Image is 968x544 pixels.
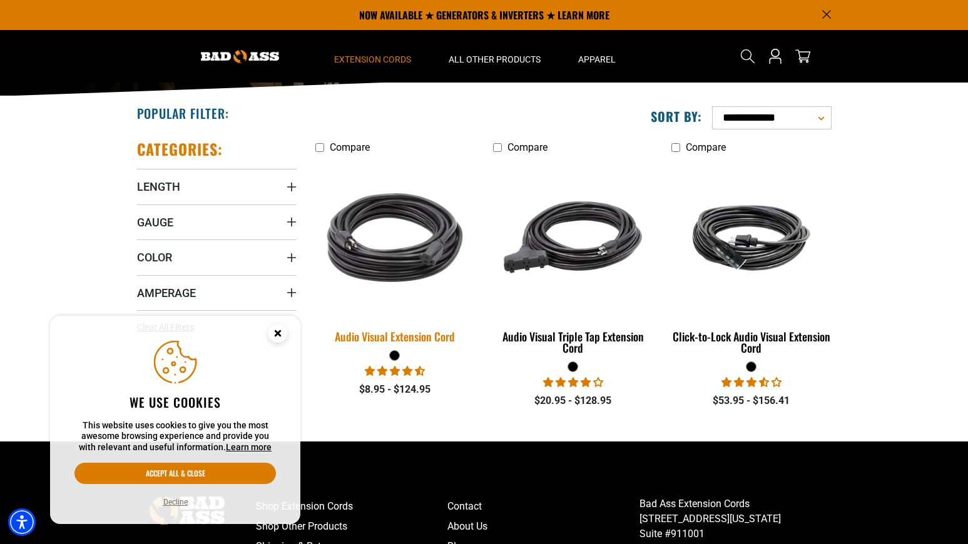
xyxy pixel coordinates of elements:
[74,394,276,410] h2: We use cookies
[447,496,639,516] a: Contact
[765,30,785,83] a: Open this option
[226,442,272,452] a: This website uses cookies to give you the most awesome browsing experience and provide you with r...
[74,420,276,453] p: This website uses cookies to give you the most awesome browsing experience and provide you with r...
[738,46,758,66] summary: Search
[559,30,634,83] summary: Apparel
[315,331,475,342] div: Audio Visual Extension Cord
[137,250,172,264] span: Color
[493,159,653,361] a: black Audio Visual Triple Tap Extension Cord
[315,382,475,397] div: $8.95 - $124.95
[50,316,300,525] aside: Cookie Consent
[137,215,173,229] span: Gauge
[255,316,300,355] button: Close this option
[137,169,297,204] summary: Length
[449,54,541,65] span: All Other Products
[493,331,653,353] div: Audio Visual Triple Tap Extension Cord
[137,275,297,310] summary: Amperage
[137,179,180,194] span: Length
[330,141,370,153] span: Compare
[256,516,448,536] a: Shop Other Products
[137,204,297,239] summary: Gauge
[671,159,831,361] a: black Click-to-Lock Audio Visual Extension Cord
[686,141,726,153] span: Compare
[721,376,782,388] span: 3.50 stars
[315,30,430,83] summary: Extension Cords
[365,365,425,377] span: 4.73 stars
[315,159,475,350] a: black Audio Visual Extension Cord
[8,508,36,536] div: Accessibility Menu
[334,54,411,65] span: Extension Cords
[671,393,831,408] div: $53.95 - $156.41
[793,49,813,64] a: cart
[493,393,653,408] div: $20.95 - $128.95
[494,166,652,310] img: black
[578,54,616,65] span: Apparel
[137,286,196,300] span: Amperage
[430,30,559,83] summary: All Other Products
[137,239,297,275] summary: Color
[307,158,482,318] img: black
[160,496,191,508] button: Decline
[507,141,548,153] span: Compare
[74,463,276,484] button: Accept all & close
[671,331,831,353] div: Click-to-Lock Audio Visual Extension Cord
[256,496,448,516] a: Shop Extension Cords
[447,516,639,536] a: About Us
[201,50,279,63] img: Bad Ass Extension Cords
[651,108,702,124] label: Sort by:
[137,139,223,159] h2: Categories:
[543,376,603,388] span: 3.75 stars
[137,105,229,121] h2: Popular Filter:
[673,189,830,286] img: black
